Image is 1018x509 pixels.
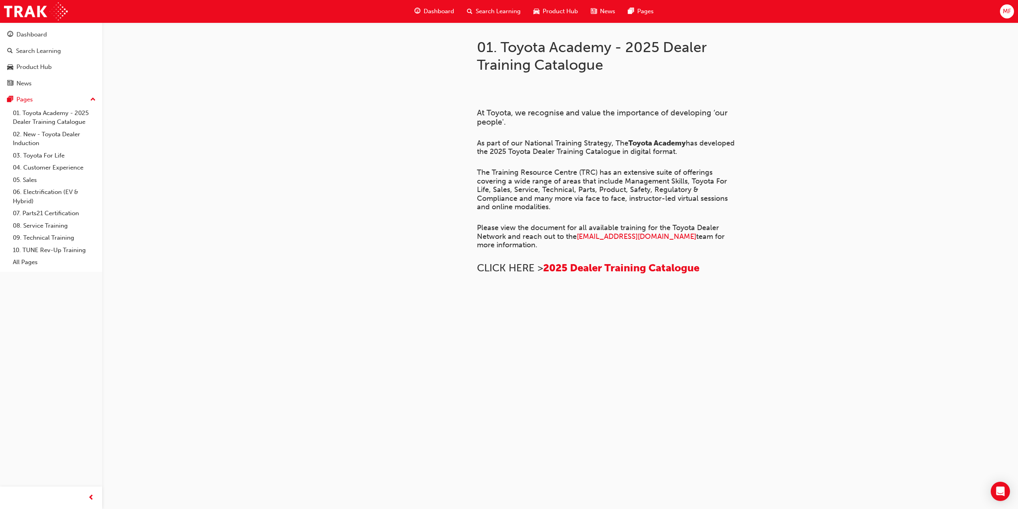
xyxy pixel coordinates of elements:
[7,80,13,87] span: news-icon
[1000,4,1014,18] button: MF
[408,3,461,20] a: guage-iconDashboard
[577,232,696,241] a: [EMAIL_ADDRESS][DOMAIN_NAME]
[16,30,47,39] div: Dashboard
[628,139,686,147] span: Toyota Academy
[414,6,420,16] span: guage-icon
[10,162,99,174] a: 04. Customer Experience
[637,7,654,16] span: Pages
[600,7,615,16] span: News
[10,244,99,257] a: 10. TUNE Rev-Up Training
[16,95,33,104] div: Pages
[7,48,13,55] span: search-icon
[3,60,99,75] a: Product Hub
[477,108,729,127] span: At Toyota, we recognise and value the importance of developing ‘our people'.
[467,6,473,16] span: search-icon
[3,92,99,107] button: Pages
[543,7,578,16] span: Product Hub
[10,128,99,149] a: 02. New - Toyota Dealer Induction
[10,186,99,207] a: 06. Electrification (EV & Hybrid)
[88,493,94,503] span: prev-icon
[424,7,454,16] span: Dashboard
[7,31,13,38] span: guage-icon
[10,149,99,162] a: 03. Toyota For Life
[477,38,740,73] h1: 01. Toyota Academy - 2025 Dealer Training Catalogue
[4,2,68,20] img: Trak
[10,232,99,244] a: 09. Technical Training
[477,139,737,156] span: has developed the 2025 Toyota Dealer Training Catalogue in digital format.
[3,44,99,59] a: Search Learning
[10,220,99,232] a: 08. Service Training
[477,232,727,250] span: team for more information.
[533,6,539,16] span: car-icon
[16,63,52,72] div: Product Hub
[584,3,622,20] a: news-iconNews
[543,262,699,274] a: 2025 Dealer Training Catalogue
[7,64,13,71] span: car-icon
[10,107,99,128] a: 01. Toyota Academy - 2025 Dealer Training Catalogue
[477,139,628,147] span: As part of our National Training Strategy, The
[7,96,13,103] span: pages-icon
[1003,7,1011,16] span: MF
[628,6,634,16] span: pages-icon
[3,76,99,91] a: News
[477,168,730,211] span: The Training Resource Centre (TRC) has an extensive suite of offerings covering a wide range of a...
[527,3,584,20] a: car-iconProduct Hub
[3,26,99,92] button: DashboardSearch LearningProduct HubNews
[477,223,721,241] span: Please view the document for all available training for the Toyota Dealer Network and reach out t...
[991,482,1010,501] div: Open Intercom Messenger
[622,3,660,20] a: pages-iconPages
[10,256,99,269] a: All Pages
[10,174,99,186] a: 05. Sales
[476,7,521,16] span: Search Learning
[461,3,527,20] a: search-iconSearch Learning
[591,6,597,16] span: news-icon
[10,207,99,220] a: 07. Parts21 Certification
[16,79,32,88] div: News
[16,46,61,56] div: Search Learning
[3,27,99,42] a: Dashboard
[477,262,543,274] span: CLICK HERE >
[90,95,96,105] span: up-icon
